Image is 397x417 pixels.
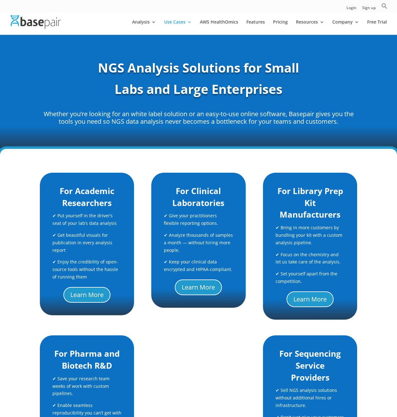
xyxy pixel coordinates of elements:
[273,20,288,35] a: Pricing
[164,20,192,35] a: Use Cases
[381,3,388,13] a: Search Icon Link
[164,258,233,273] p: ✔ Keep your clinical data encrypted and HIPAA-compliant.
[63,287,110,303] a: Learn More
[276,185,345,224] h2: For Library Prep Kit Manufacturers
[52,212,121,231] p: ✔ Put yourself in the driver’s seat of your lab’s data analysis
[164,231,233,258] p: ✔ Analyze thousands of samples a month — without hiring more people.
[276,387,345,413] p: ✔ Sell NGS analysis solutions without additional hires or infrastructure.
[132,20,156,35] a: Analysis
[362,6,376,13] a: Sign up
[164,185,233,212] h2: For Clinical Laboratories
[52,185,121,212] h2: For Academic Researchers
[52,231,121,258] p: ✔ Get beautiful visuals for publication in every analysis report
[40,80,357,101] h1: Labs and Large Enterprises
[40,59,357,80] h1: NGS Analysis Solutions for Small
[276,224,345,251] p: ✔ Bring in more customers by bundling your kit with a custom analysis pipeline.
[367,20,387,35] a: Free Trial
[52,348,121,375] h2: For Pharma and Biotech R&D
[276,348,345,387] h2: For Sequencing Service Providers
[52,375,121,402] p: ✔ Save your research team weeks of work with custom pipelines.
[296,20,324,35] a: Resources
[164,212,233,231] p: ✔ Give your practitioners flexible reporting options.
[287,291,334,307] a: Learn More
[52,258,121,280] p: ✔ Enjoy the credibility of open-source tools without the hassle of running them
[40,110,357,125] p: Whether you’re looking for an white label solution or an easy-to-use online software, Basepair gi...
[175,279,222,295] a: Learn More
[246,20,265,35] a: Features
[332,20,359,35] a: Company
[381,3,388,9] svg: Search
[11,15,61,29] img: Basepair
[346,6,357,13] a: Login
[200,20,238,35] a: AWS HealthOmics
[276,251,345,270] p: ✔ Focus on the chemistry and let us take care of the analysis.
[276,270,345,285] p: ✔ Set yourself apart from the competition.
